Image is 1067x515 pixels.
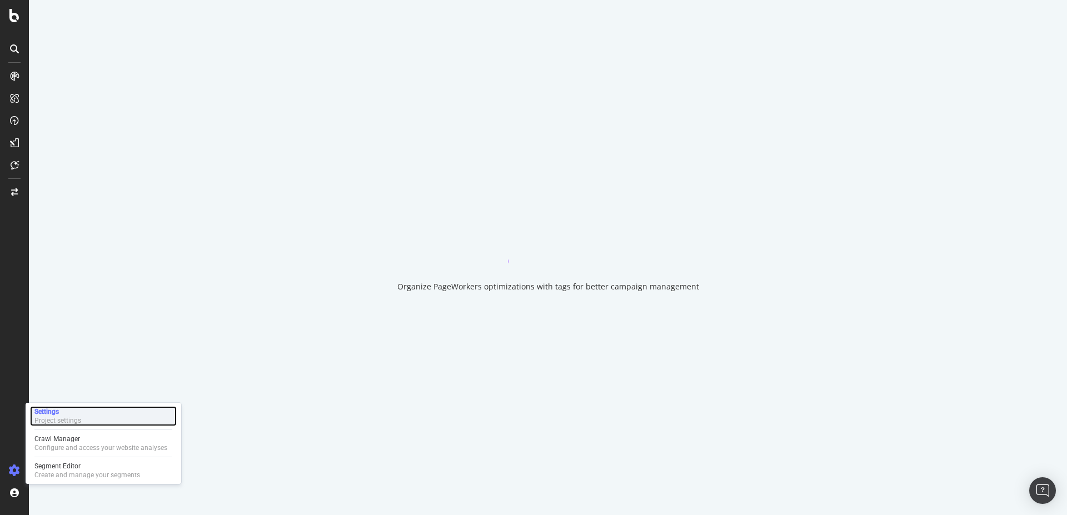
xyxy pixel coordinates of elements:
div: animation [508,223,588,263]
div: Open Intercom Messenger [1029,477,1056,504]
div: Segment Editor [34,462,140,471]
div: Crawl Manager [34,434,167,443]
a: Segment EditorCreate and manage your segments [30,461,177,481]
a: Crawl ManagerConfigure and access your website analyses [30,433,177,453]
div: Create and manage your segments [34,471,140,479]
div: Organize PageWorkers optimizations with tags for better campaign management [397,281,699,292]
div: Configure and access your website analyses [34,443,167,452]
div: Settings [34,407,81,416]
div: Project settings [34,416,81,425]
a: SettingsProject settings [30,406,177,426]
